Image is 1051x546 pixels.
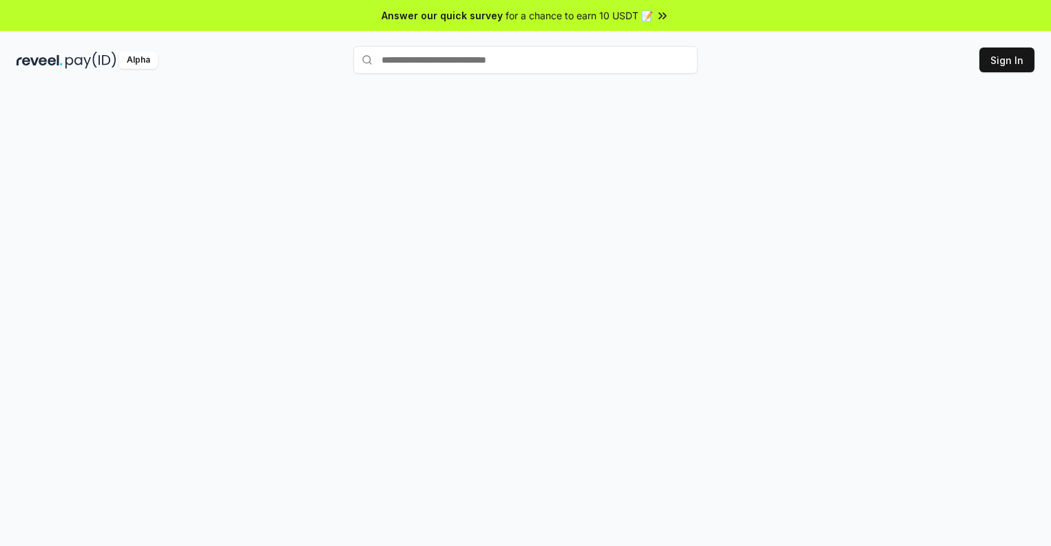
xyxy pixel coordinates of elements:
[979,48,1034,72] button: Sign In
[65,52,116,69] img: pay_id
[506,8,653,23] span: for a chance to earn 10 USDT 📝
[119,52,158,69] div: Alpha
[17,52,63,69] img: reveel_dark
[382,8,503,23] span: Answer our quick survey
